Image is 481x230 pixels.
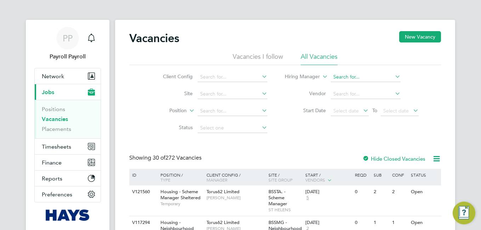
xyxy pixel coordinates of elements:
a: Vacancies [42,116,68,122]
div: Open [409,185,440,199]
div: 1 [372,216,390,229]
span: PP [63,34,73,43]
a: Placements [42,126,71,132]
div: Sub [372,169,390,181]
input: Search for... [331,72,401,82]
div: 1 [390,216,409,229]
div: Start / [304,169,353,186]
div: [DATE] [305,189,351,195]
span: 272 Vacancies [153,154,202,161]
span: Finance [42,159,62,166]
label: Client Config [152,73,193,80]
span: BSSTA. - Scheme Manager [268,189,287,207]
a: Positions [42,106,65,113]
span: Housing - Scheme Manager Sheltered [160,189,200,201]
div: 2 [372,185,390,199]
div: Position / [155,169,205,186]
button: Jobs [35,84,101,100]
div: Client Config / [205,169,267,186]
label: Hiring Manager [279,73,320,80]
span: Temporary [160,201,203,207]
input: Search for... [198,89,267,99]
div: V117294 [130,216,155,229]
div: Status [409,169,440,181]
span: Payroll Payroll [34,52,101,61]
span: Type [160,177,170,183]
input: Search for... [331,89,401,99]
button: Timesheets [35,139,101,154]
span: 5 [305,195,310,201]
div: Conf [390,169,409,181]
div: 0 [353,185,372,199]
label: Site [152,90,193,97]
span: Torus62 Limited [206,189,239,195]
div: Open [409,216,440,229]
span: Site Group [268,177,293,183]
span: Select date [383,108,409,114]
label: Start Date [285,107,326,114]
a: PPPayroll Payroll [34,27,101,61]
span: 30 of [153,154,165,161]
span: Vendors [305,177,325,183]
input: Search for... [198,106,267,116]
input: Select one [198,123,267,133]
div: Jobs [35,100,101,138]
button: Finance [35,155,101,170]
button: Reports [35,171,101,186]
div: Site / [267,169,304,186]
li: Vacancies I follow [233,52,283,65]
button: Network [35,68,101,84]
span: Torus62 Limited [206,219,239,225]
div: V121560 [130,185,155,199]
span: Network [42,73,64,80]
span: Preferences [42,191,72,198]
label: Hide Closed Vacancies [362,155,425,162]
a: Go to home page [34,209,101,221]
span: To [370,106,379,115]
label: Position [146,107,187,114]
span: Select date [333,108,359,114]
div: 0 [353,216,372,229]
h2: Vacancies [129,31,179,45]
div: Reqd [353,169,372,181]
span: Jobs [42,89,54,96]
img: hays-logo-retina.png [46,209,90,221]
div: Showing [129,154,203,162]
div: ID [130,169,155,181]
span: Timesheets [42,143,71,150]
button: Preferences [35,186,101,202]
span: ST HELENS [268,207,302,213]
li: All Vacancies [301,52,338,65]
label: Status [152,124,193,131]
button: New Vacancy [399,31,441,42]
span: Reports [42,175,62,182]
input: Search for... [198,72,267,82]
span: Manager [206,177,227,183]
button: Engage Resource Center [453,202,475,224]
div: [DATE] [305,220,351,226]
label: Vendor [285,90,326,97]
span: [PERSON_NAME] [206,195,265,201]
div: 2 [390,185,409,199]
